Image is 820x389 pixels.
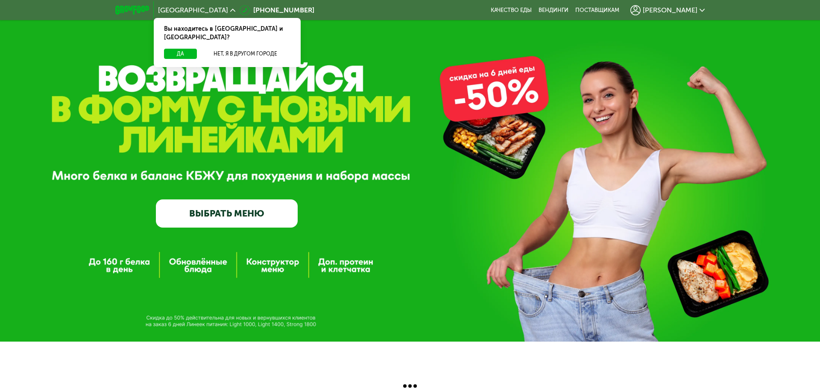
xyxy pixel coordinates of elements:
button: Да [164,49,197,59]
span: [GEOGRAPHIC_DATA] [158,7,228,14]
a: ВЫБРАТЬ МЕНЮ [156,199,298,228]
div: поставщикам [575,7,619,14]
a: Качество еды [491,7,532,14]
span: [PERSON_NAME] [643,7,697,14]
a: [PHONE_NUMBER] [240,5,314,15]
a: Вендинги [539,7,568,14]
div: Вы находитесь в [GEOGRAPHIC_DATA] и [GEOGRAPHIC_DATA]? [154,18,301,49]
button: Нет, я в другом городе [200,49,290,59]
